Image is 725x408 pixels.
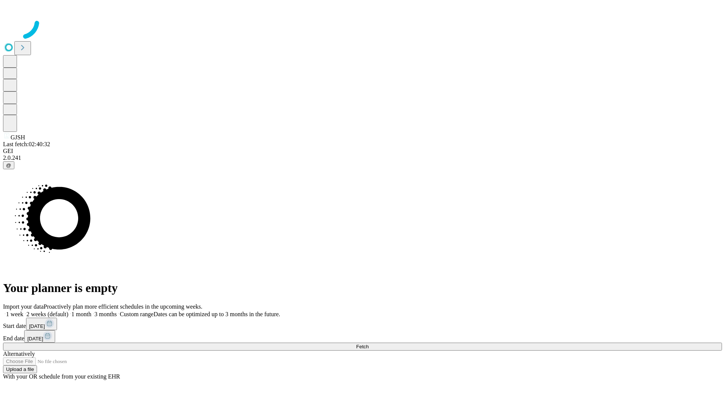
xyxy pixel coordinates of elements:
[26,311,68,317] span: 2 weeks (default)
[44,303,202,310] span: Proactively plan more efficient schedules in the upcoming weeks.
[71,311,91,317] span: 1 month
[3,148,722,155] div: GEI
[3,155,722,161] div: 2.0.241
[120,311,153,317] span: Custom range
[6,311,23,317] span: 1 week
[27,336,43,342] span: [DATE]
[29,323,45,329] span: [DATE]
[3,343,722,351] button: Fetch
[94,311,117,317] span: 3 months
[24,330,55,343] button: [DATE]
[6,162,11,168] span: @
[11,134,25,141] span: GJSH
[3,281,722,295] h1: Your planner is empty
[3,161,14,169] button: @
[3,330,722,343] div: End date
[3,373,120,380] span: With your OR schedule from your existing EHR
[356,344,369,349] span: Fetch
[26,318,57,330] button: [DATE]
[3,141,50,147] span: Last fetch: 02:40:32
[3,365,37,373] button: Upload a file
[3,303,44,310] span: Import your data
[154,311,280,317] span: Dates can be optimized up to 3 months in the future.
[3,318,722,330] div: Start date
[3,351,35,357] span: Alternatively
